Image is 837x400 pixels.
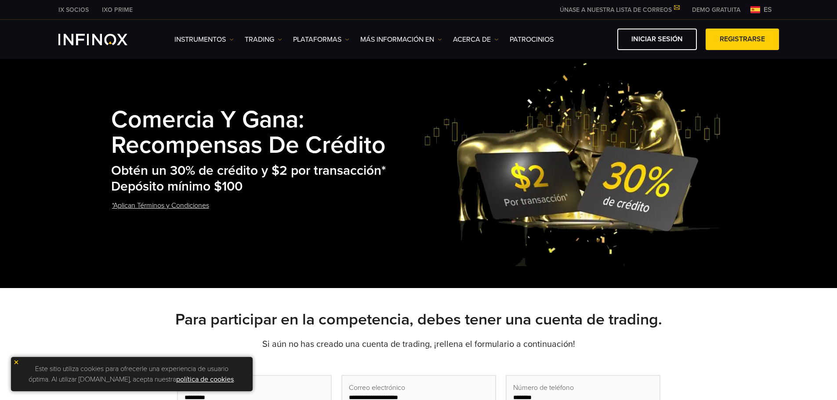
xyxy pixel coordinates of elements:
a: Instrumentos [174,34,234,45]
a: PLATAFORMAS [293,34,349,45]
a: Más información en [360,34,442,45]
span: Número de teléfono [513,382,574,393]
a: ÚNASE A NUESTRA LISTA DE CORREOS [553,6,685,14]
span: es [760,4,775,15]
strong: Para participar en la competencia, debes tener una cuenta de trading. [175,310,662,329]
a: *Aplican Términos y Condiciones [111,195,210,216]
a: INFINOX [95,5,139,14]
a: Registrarse [706,29,779,50]
a: INFINOX Logo [58,34,148,45]
p: Si aún no has creado una cuenta de trading, ¡rellena el formulario a continuación! [111,338,726,350]
a: Patrocinios [510,34,554,45]
a: TRADING [245,34,282,45]
a: ACERCA DE [453,34,499,45]
a: INFINOX MENU [685,5,747,14]
img: yellow close icon [13,359,19,365]
strong: Comercia y Gana: Recompensas de Crédito [111,105,386,160]
a: INFINOX [52,5,95,14]
a: Iniciar sesión [617,29,697,50]
a: política de cookies [176,375,234,384]
p: Este sitio utiliza cookies para ofrecerle una experiencia de usuario óptima. Al utilizar [DOMAIN_... [15,361,248,387]
h2: Obtén un 30% de crédito y $2 por transacción* Depósito mínimo $100 [111,163,424,195]
span: Correo electrónico [349,382,405,393]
